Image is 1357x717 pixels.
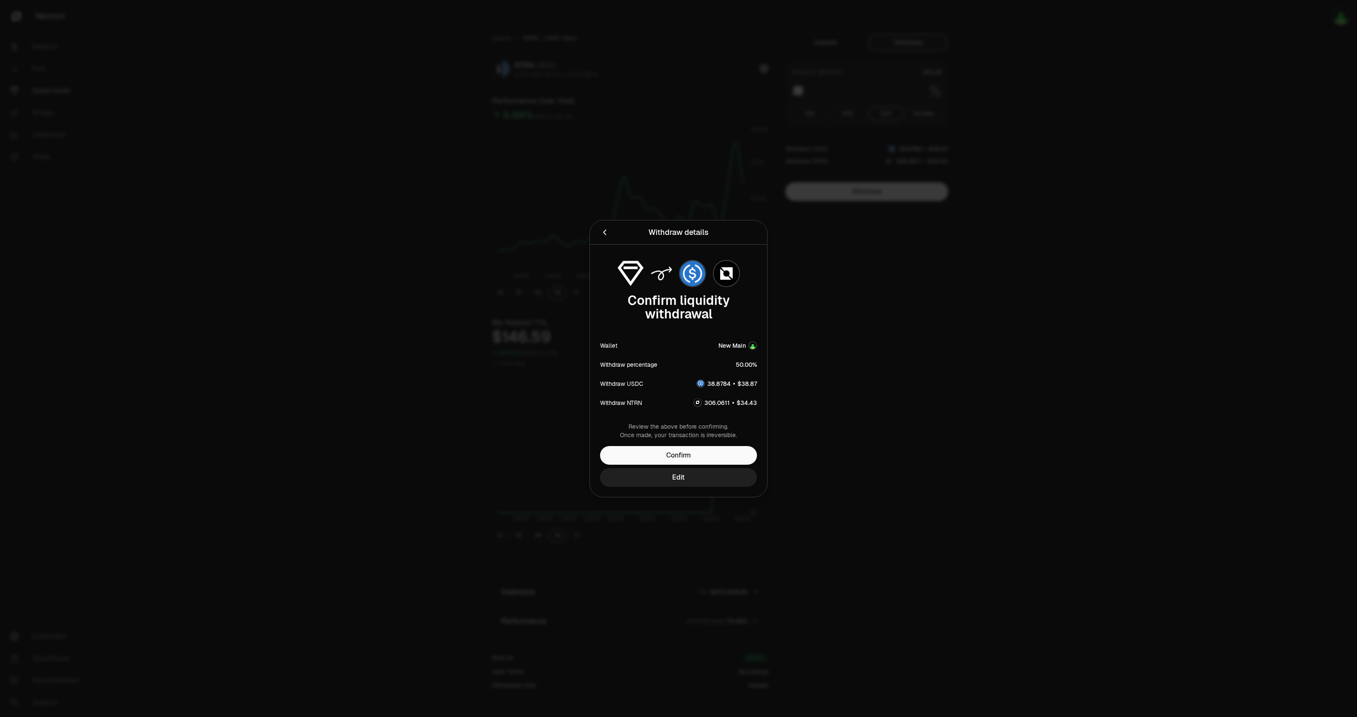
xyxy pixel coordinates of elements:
[600,446,757,465] button: Confirm
[600,468,757,487] button: Edit
[600,294,757,321] div: Confirm liquidity withdrawal
[749,342,756,349] img: Account Image
[718,341,757,350] button: New MainAccount Image
[600,360,657,368] div: Withdraw percentage
[600,398,642,407] div: Withdraw NTRN
[697,380,704,387] img: USDC Logo
[648,226,709,238] div: Withdraw details
[718,341,746,350] div: New Main
[600,379,643,388] div: Withdraw USDC
[714,261,739,286] img: NTRN Logo
[694,399,701,406] img: NTRN Logo
[600,226,609,238] button: Back
[680,261,705,286] img: USDC Logo
[600,422,757,439] div: Review the above before confirming. Once made, your transaction is irreversible.
[600,341,617,350] div: Wallet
